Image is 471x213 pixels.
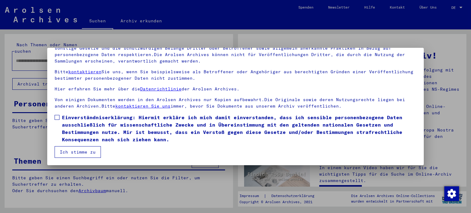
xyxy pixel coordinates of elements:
span: Einverständniserklärung: Hiermit erkläre ich mich damit einverstanden, dass ich sensible personen... [62,114,417,143]
a: kontaktieren [68,69,101,74]
img: Zustimmung ändern [444,186,459,201]
p: Hier erfahren Sie mehr über die der Arolsen Archives. [55,86,417,92]
button: Ich stimme zu [55,146,101,158]
p: Von einigen Dokumenten werden in den Arolsen Archives nur Kopien aufbewahrt.Die Originale sowie d... [55,97,417,109]
a: kontaktieren Sie uns [115,103,170,109]
p: Bitte Sie uns, wenn Sie beispielsweise als Betroffener oder Angehöriger aus berechtigten Gründen ... [55,69,417,82]
p: Bitte beachten Sie, dass dieses Portal über NS - Verfolgte sensible Daten zu identifizierten oder... [55,32,417,64]
a: Datenrichtlinie [140,86,182,92]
